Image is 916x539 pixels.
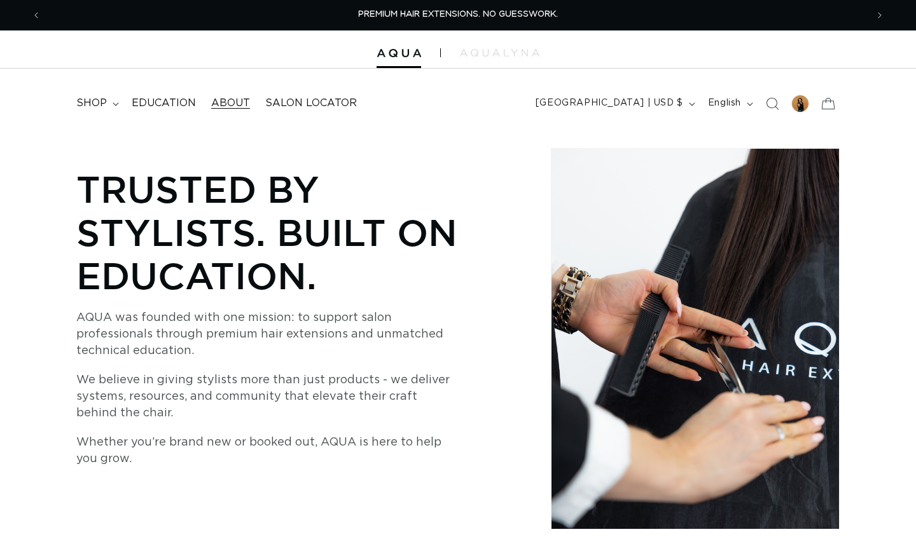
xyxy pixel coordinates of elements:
[76,434,458,467] p: Whether you’re brand new or booked out, AQUA is here to help you grow.
[76,167,510,297] p: Trusted by Stylists. Built on Education.
[258,89,364,118] a: Salon Locator
[69,89,124,118] summary: shop
[700,92,758,116] button: English
[76,97,107,110] span: shop
[204,89,258,118] a: About
[866,3,894,27] button: Next announcement
[132,97,196,110] span: Education
[265,97,357,110] span: Salon Locator
[708,97,741,110] span: English
[76,372,458,421] p: We believe in giving stylists more than just products - we deliver systems, resources, and commun...
[358,10,558,18] span: PREMIUM HAIR EXTENSIONS. NO GUESSWORK.
[211,97,250,110] span: About
[460,49,539,57] img: aqualyna.com
[536,97,683,110] span: [GEOGRAPHIC_DATA] | USD $
[76,310,458,359] p: AQUA was founded with one mission: to support salon professionals through premium hair extensions...
[22,3,50,27] button: Previous announcement
[758,90,786,118] summary: Search
[528,92,700,116] button: [GEOGRAPHIC_DATA] | USD $
[124,89,204,118] a: Education
[377,49,421,58] img: Aqua Hair Extensions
